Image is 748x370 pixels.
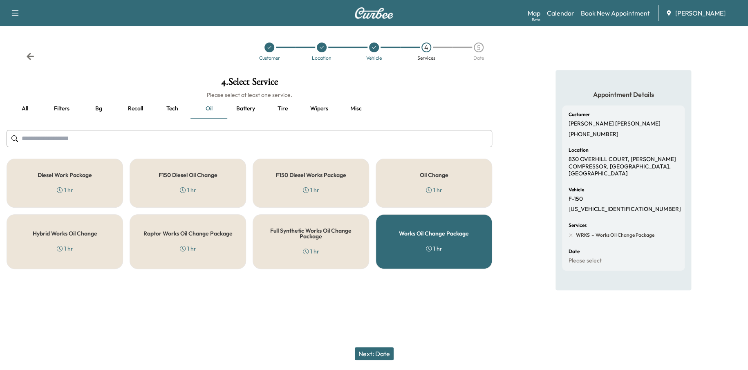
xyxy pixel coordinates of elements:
[143,231,233,236] h5: Raptor Works Oil Change Package
[303,247,319,256] div: 1 hr
[426,244,442,253] div: 1 hr
[576,232,590,238] span: WRKS
[180,186,196,194] div: 1 hr
[594,232,654,238] span: Works Oil Change Package
[569,120,661,128] p: [PERSON_NAME] [PERSON_NAME]
[399,231,469,236] h5: Works Oil Change Package
[38,172,92,178] h5: Diesel Work Package
[547,8,574,18] a: Calendar
[227,99,264,119] button: Battery
[569,249,580,254] h6: Date
[569,156,678,177] p: 830 OVERHILL COURT, [PERSON_NAME] COMPRESSOR, [GEOGRAPHIC_DATA], [GEOGRAPHIC_DATA]
[569,195,583,203] p: F-150
[312,56,331,61] div: Location
[569,257,602,265] p: Please select
[569,131,618,138] p: [PHONE_NUMBER]
[33,231,97,236] h5: Hybrid Works Oil Change
[266,228,356,239] h5: Full Synthetic Works Oil Change Package
[7,91,492,99] h6: Please select at least one service.
[569,187,584,192] h6: Vehicle
[301,99,338,119] button: Wipers
[421,43,431,52] div: 4
[354,7,394,19] img: Curbee Logo
[417,56,435,61] div: Services
[581,8,650,18] a: Book New Appointment
[7,99,492,119] div: basic tabs example
[474,43,484,52] div: 5
[57,186,73,194] div: 1 hr
[562,90,685,99] h5: Appointment Details
[80,99,117,119] button: Bg
[355,347,394,360] button: Next: Date
[7,99,43,119] button: all
[532,17,540,23] div: Beta
[366,56,382,61] div: Vehicle
[590,231,594,239] span: -
[180,244,196,253] div: 1 hr
[675,8,726,18] span: [PERSON_NAME]
[426,186,442,194] div: 1 hr
[569,206,681,213] p: [US_VEHICLE_IDENTIFICATION_NUMBER]
[338,99,374,119] button: Misc
[569,223,587,228] h6: Services
[159,172,217,178] h5: F150 Diesel Oil Change
[569,112,590,117] h6: Customer
[190,99,227,119] button: Oil
[276,172,346,178] h5: F150 Diesel Works Package
[7,77,492,91] h1: 4 . Select Service
[57,244,73,253] div: 1 hr
[43,99,80,119] button: Filters
[117,99,154,119] button: Recall
[264,99,301,119] button: Tire
[26,52,34,61] div: Back
[569,148,589,152] h6: Location
[303,186,319,194] div: 1 hr
[473,56,484,61] div: Date
[259,56,280,61] div: Customer
[154,99,190,119] button: Tech
[528,8,540,18] a: MapBeta
[420,172,448,178] h5: Oil Change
